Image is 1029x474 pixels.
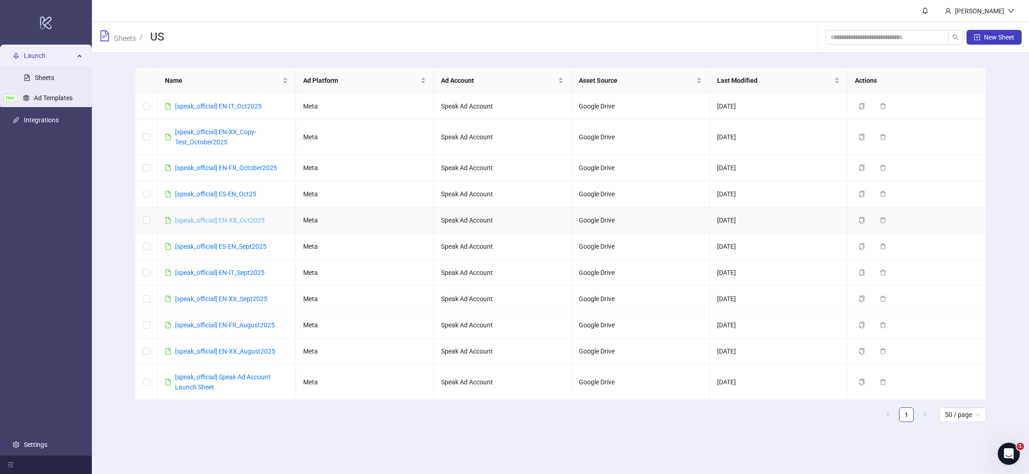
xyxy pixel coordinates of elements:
td: Speak Ad Account [434,234,571,260]
th: Ad Account [434,68,571,93]
td: Google Drive [571,207,709,234]
th: Asset Source [571,68,709,93]
a: Integrations [24,116,59,124]
td: [DATE] [710,234,848,260]
span: Last Modified [717,75,832,86]
span: file [165,217,171,223]
span: file [165,165,171,171]
td: Meta [296,338,434,365]
td: [DATE] [710,93,848,120]
td: Meta [296,234,434,260]
li: / [140,30,143,45]
td: Speak Ad Account [434,286,571,312]
td: [DATE] [710,312,848,338]
td: [DATE] [710,155,848,181]
span: 50 / page [945,408,980,422]
span: delete [880,103,886,109]
td: Google Drive [571,286,709,312]
li: Previous Page [881,407,895,422]
iframe: Intercom live chat [998,443,1020,465]
td: Meta [296,120,434,155]
span: right [922,411,927,417]
span: Launch [24,46,74,65]
td: Meta [296,312,434,338]
td: Meta [296,181,434,207]
button: left [881,407,895,422]
span: file [165,322,171,328]
td: Speak Ad Account [434,181,571,207]
td: Google Drive [571,234,709,260]
span: copy [859,243,865,250]
a: [speak_official] EN-IT_Oct2025 [175,103,262,110]
span: file-text [99,30,110,41]
span: delete [880,243,886,250]
td: Speak Ad Account [434,93,571,120]
td: [DATE] [710,120,848,155]
td: [DATE] [710,207,848,234]
span: delete [880,134,886,140]
a: [speak_official] ES-EN_Oct25 [175,190,256,198]
a: Ad Templates [34,94,73,102]
a: [speak_official] EN-XX_August2025 [175,348,275,355]
span: copy [859,348,865,354]
td: Meta [296,155,434,181]
li: 1 [899,407,914,422]
span: file [165,243,171,250]
td: Google Drive [571,260,709,286]
td: [DATE] [710,181,848,207]
span: copy [859,296,865,302]
span: Asset Source [579,75,694,86]
td: Meta [296,286,434,312]
a: Sheets [35,74,54,81]
span: copy [859,191,865,197]
span: rocket [13,52,19,59]
td: Speak Ad Account [434,312,571,338]
span: menu-fold [7,462,14,468]
td: Meta [296,93,434,120]
span: delete [880,191,886,197]
td: Speak Ad Account [434,207,571,234]
span: plus-square [974,34,980,40]
td: Meta [296,365,434,400]
span: file [165,348,171,354]
td: Speak Ad Account [434,338,571,365]
td: Google Drive [571,365,709,400]
td: Google Drive [571,93,709,120]
span: file [165,191,171,197]
th: Name [158,68,295,93]
a: Settings [24,441,47,448]
span: left [885,411,891,417]
span: delete [880,269,886,276]
span: delete [880,322,886,328]
h3: US [150,30,164,45]
span: delete [880,217,886,223]
td: Speak Ad Account [434,260,571,286]
td: Meta [296,207,434,234]
span: delete [880,348,886,354]
a: [speak_official] EN-XX_Oct2025 [175,217,265,224]
a: [speak_official] Speak Ad Account Launch Sheet [175,373,271,391]
td: Google Drive [571,312,709,338]
td: Google Drive [571,181,709,207]
span: Name [165,75,280,86]
span: copy [859,134,865,140]
td: Speak Ad Account [434,120,571,155]
span: down [1008,8,1014,14]
span: bell [922,7,928,14]
td: Google Drive [571,120,709,155]
td: Meta [296,260,434,286]
th: Last Modified [710,68,848,93]
span: file [165,379,171,385]
button: right [917,407,932,422]
span: copy [859,322,865,328]
span: Ad Account [441,75,556,86]
td: [DATE] [710,365,848,400]
td: [DATE] [710,338,848,365]
span: user [945,8,951,14]
td: Google Drive [571,155,709,181]
a: [speak_official] ES-EN_Sept2025 [175,243,266,250]
td: Google Drive [571,338,709,365]
span: copy [859,379,865,385]
a: [speak_official] EN-IT_Sept2025 [175,269,265,276]
th: Ad Platform [296,68,434,93]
